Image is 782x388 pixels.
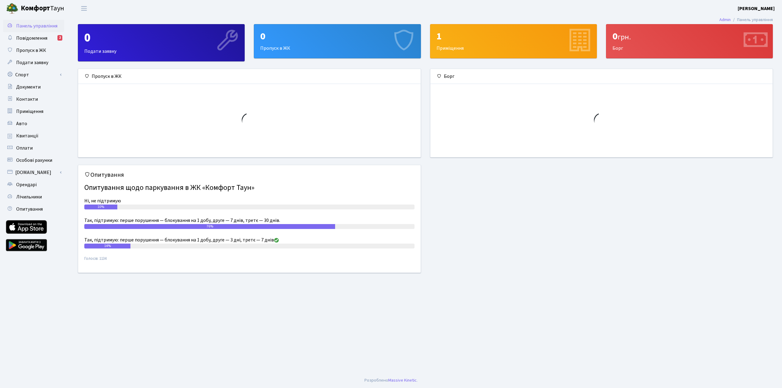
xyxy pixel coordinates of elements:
div: 10% [84,205,117,209]
span: Приміщення [16,108,43,115]
div: Приміщення [430,24,597,58]
span: Особові рахунки [16,157,52,164]
a: Оплати [3,142,64,154]
div: Так, підтримую: перше порушення — блокування на 1 добу, друге — 7 днів, третє — 30 днів. [84,217,415,224]
span: Пропуск в ЖК [16,47,46,54]
a: Квитанції [3,130,64,142]
div: 2 [57,35,62,41]
a: Контакти [3,93,64,105]
a: 0Пропуск в ЖК [254,24,421,58]
a: Подати заявку [3,56,64,69]
a: Лічильники [3,191,64,203]
div: Пропуск в ЖК [78,69,421,84]
a: Особові рахунки [3,154,64,166]
span: Опитування [16,206,43,212]
div: Ні, не підтримую [84,197,415,205]
div: Так, підтримую: перше порушення — блокування на 1 добу, друге — 3 дні, третє — 7 днів [84,236,415,244]
a: Авто [3,118,64,130]
span: Панель управління [16,23,57,29]
a: Повідомлення2 [3,32,64,44]
h5: Опитування [84,171,415,179]
span: Авто [16,120,27,127]
div: Пропуск в ЖК [254,24,420,58]
a: 0Подати заявку [78,24,245,61]
span: Документи [16,84,41,90]
div: Розроблено . [364,377,418,384]
a: Орендарі [3,179,64,191]
span: Квитанції [16,132,38,139]
a: Панель управління [3,20,64,32]
span: Орендарі [16,181,37,188]
a: [DOMAIN_NAME] [3,166,64,179]
a: [PERSON_NAME] [738,5,775,12]
span: Лічильники [16,194,42,200]
button: Переключити навігацію [76,3,92,13]
img: logo.png [6,2,18,15]
h4: Опитування щодо паркування в ЖК «Комфорт Таун» [84,181,415,195]
div: 0 [260,31,414,42]
a: Приміщення [3,105,64,118]
div: Подати заявку [78,24,244,61]
span: Контакти [16,96,38,103]
div: 14% [84,244,130,248]
a: Опитування [3,203,64,215]
span: Таун [21,3,64,14]
b: Комфорт [21,3,50,13]
small: Голосів: 1134 [84,256,415,267]
span: грн. [618,32,631,42]
div: 1 [437,31,590,42]
div: Борг [430,69,773,84]
div: 76% [84,224,335,229]
span: Оплати [16,145,33,151]
li: Панель управління [731,16,773,23]
span: Подати заявку [16,59,48,66]
div: 0 [84,31,238,45]
a: Документи [3,81,64,93]
div: 0 [612,31,766,42]
a: Massive Kinetic [388,377,417,383]
nav: breadcrumb [710,13,782,26]
a: Admin [719,16,731,23]
a: Спорт [3,69,64,81]
a: 1Приміщення [430,24,597,58]
div: Борг [606,24,773,58]
span: Повідомлення [16,35,47,42]
a: Пропуск в ЖК [3,44,64,56]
